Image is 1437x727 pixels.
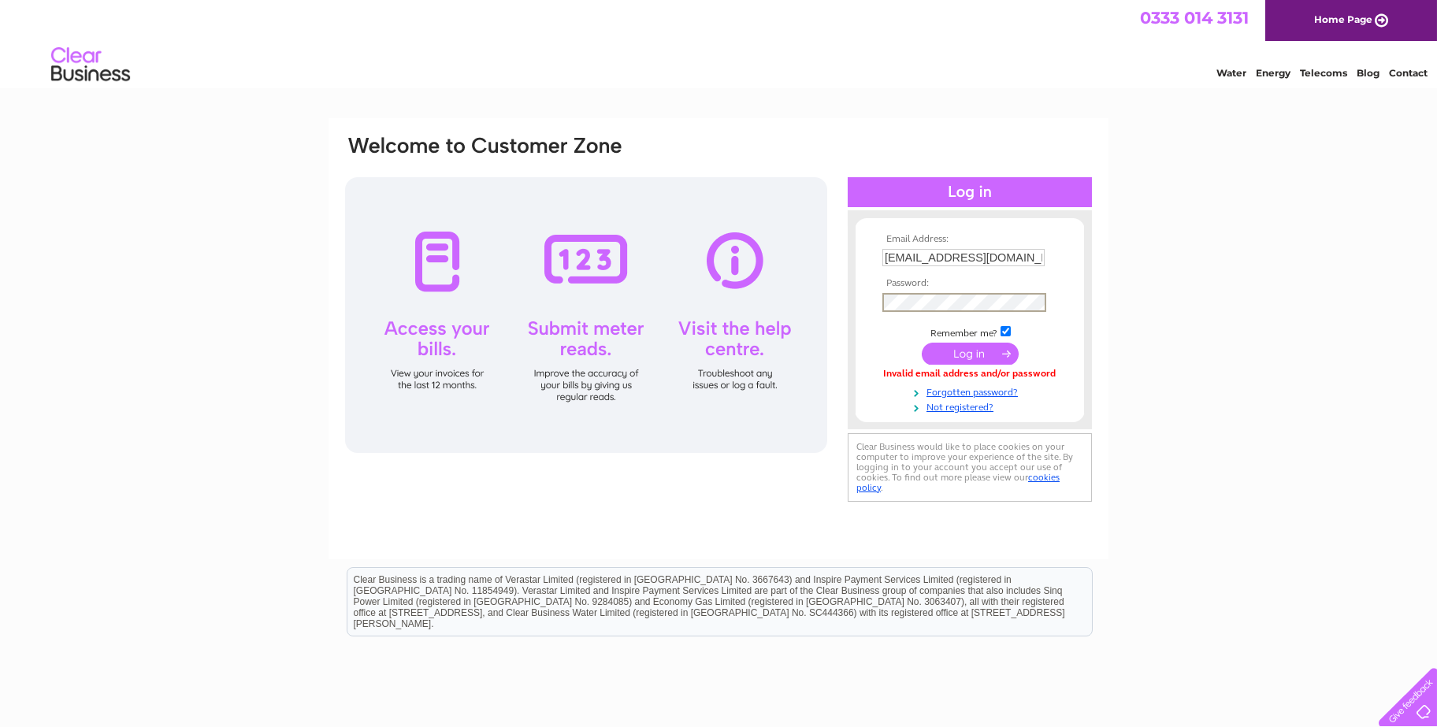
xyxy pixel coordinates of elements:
a: Blog [1357,67,1379,79]
a: Forgotten password? [882,384,1061,399]
a: Not registered? [882,399,1061,414]
div: Invalid email address and/or password [882,369,1057,380]
a: Contact [1389,67,1428,79]
img: logo.png [50,41,131,89]
td: Remember me? [878,324,1061,339]
div: Clear Business would like to place cookies on your computer to improve your experience of the sit... [848,433,1092,502]
th: Email Address: [878,234,1061,245]
a: Telecoms [1300,67,1347,79]
input: Submit [922,343,1019,365]
div: Clear Business is a trading name of Verastar Limited (registered in [GEOGRAPHIC_DATA] No. 3667643... [347,9,1092,76]
a: Water [1216,67,1246,79]
a: Energy [1256,67,1290,79]
a: cookies policy [856,472,1060,493]
th: Password: [878,278,1061,289]
a: 0333 014 3131 [1140,8,1249,28]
